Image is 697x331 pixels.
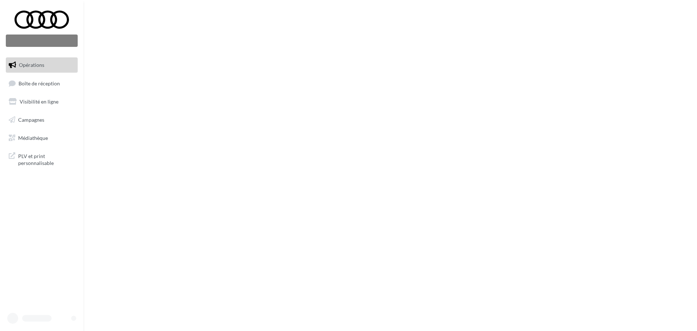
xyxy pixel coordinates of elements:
a: Visibilité en ligne [4,94,79,109]
a: Campagnes [4,112,79,128]
span: Opérations [19,62,44,68]
a: Opérations [4,57,79,73]
span: Boîte de réception [19,80,60,86]
a: PLV et print personnalisable [4,148,79,170]
div: Nouvelle campagne [6,35,78,47]
a: Boîte de réception [4,76,79,91]
span: Visibilité en ligne [20,98,58,105]
span: Médiathèque [18,134,48,141]
a: Médiathèque [4,130,79,146]
span: PLV et print personnalisable [18,151,75,167]
span: Campagnes [18,117,44,123]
